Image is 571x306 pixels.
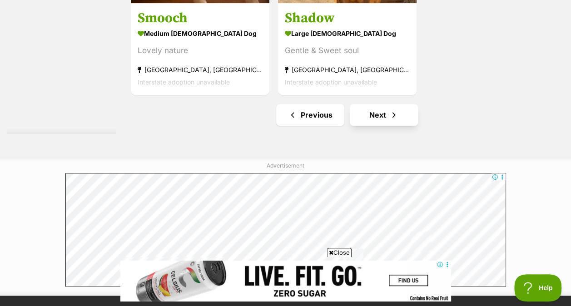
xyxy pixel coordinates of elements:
[138,78,230,86] span: Interstate adoption unavailable
[276,104,344,126] a: Previous page
[278,3,417,95] a: Shadow large [DEMOGRAPHIC_DATA] Dog Gentle & Sweet soul [GEOGRAPHIC_DATA], [GEOGRAPHIC_DATA] Inte...
[138,64,263,76] strong: [GEOGRAPHIC_DATA], [GEOGRAPHIC_DATA]
[131,3,269,95] a: Smooch medium [DEMOGRAPHIC_DATA] Dog Lovely nature [GEOGRAPHIC_DATA], [GEOGRAPHIC_DATA] Interstat...
[285,64,410,76] strong: [GEOGRAPHIC_DATA], [GEOGRAPHIC_DATA]
[285,27,410,40] strong: large [DEMOGRAPHIC_DATA] Dog
[65,173,506,286] iframe: Advertisement
[514,274,562,301] iframe: Help Scout Beacon - Open
[285,44,410,57] div: Gentle & Sweet soul
[138,44,263,57] div: Lovely nature
[327,248,352,257] span: Close
[350,104,418,126] a: Next page
[138,10,263,27] h3: Smooch
[285,10,410,27] h3: Shadow
[285,78,377,86] span: Interstate adoption unavailable
[138,27,263,40] strong: medium [DEMOGRAPHIC_DATA] Dog
[120,261,451,301] iframe: Advertisement
[130,104,564,126] nav: Pagination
